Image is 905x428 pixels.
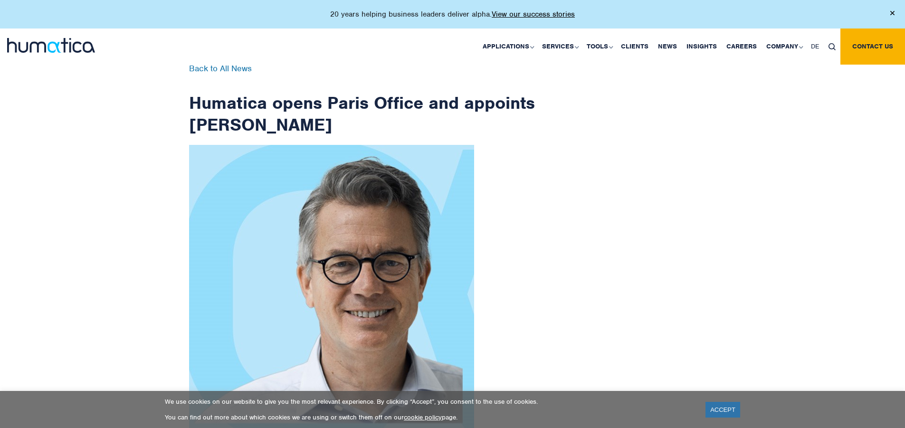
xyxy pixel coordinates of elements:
a: DE [806,29,824,65]
a: Tools [582,29,616,65]
p: You can find out more about which cookies we are using or switch them off on our page. [165,413,694,421]
p: 20 years helping business leaders deliver alpha. [330,10,575,19]
a: Back to All News [189,63,252,74]
a: Company [762,29,806,65]
a: cookie policy [404,413,442,421]
img: logo [7,38,95,53]
img: search_icon [829,43,836,50]
a: Careers [722,29,762,65]
a: Insights [682,29,722,65]
p: We use cookies on our website to give you the most relevant experience. By clicking “Accept”, you... [165,398,694,406]
a: ACCEPT [705,402,740,418]
a: View our success stories [492,10,575,19]
span: DE [811,42,819,50]
a: News [653,29,682,65]
a: Services [537,29,582,65]
a: Applications [478,29,537,65]
a: Contact us [840,29,905,65]
a: Clients [616,29,653,65]
h1: Humatica opens Paris Office and appoints [PERSON_NAME] [189,65,536,135]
